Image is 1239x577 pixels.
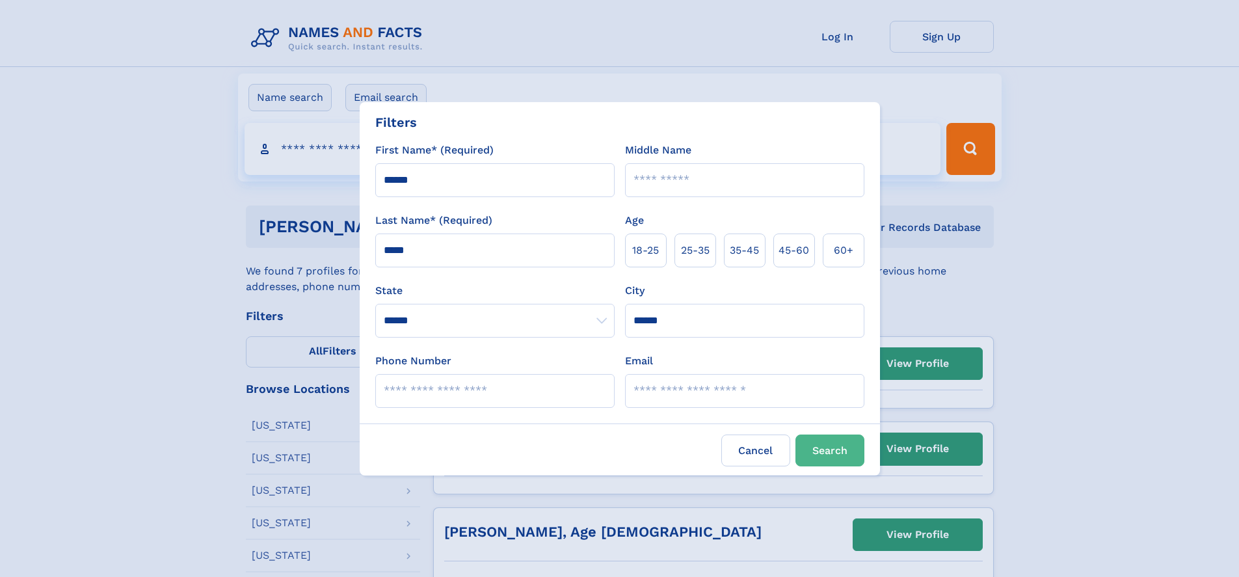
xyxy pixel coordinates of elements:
label: Phone Number [375,353,451,369]
label: State [375,283,615,299]
span: 60+ [834,243,853,258]
button: Search [795,435,864,466]
span: 18‑25 [632,243,659,258]
span: 35‑45 [730,243,759,258]
label: City [625,283,645,299]
span: 25‑35 [681,243,710,258]
label: Email [625,353,653,369]
label: Age [625,213,644,228]
label: First Name* (Required) [375,142,494,158]
div: Filters [375,113,417,132]
label: Middle Name [625,142,691,158]
label: Last Name* (Required) [375,213,492,228]
span: 45‑60 [779,243,809,258]
label: Cancel [721,435,790,466]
